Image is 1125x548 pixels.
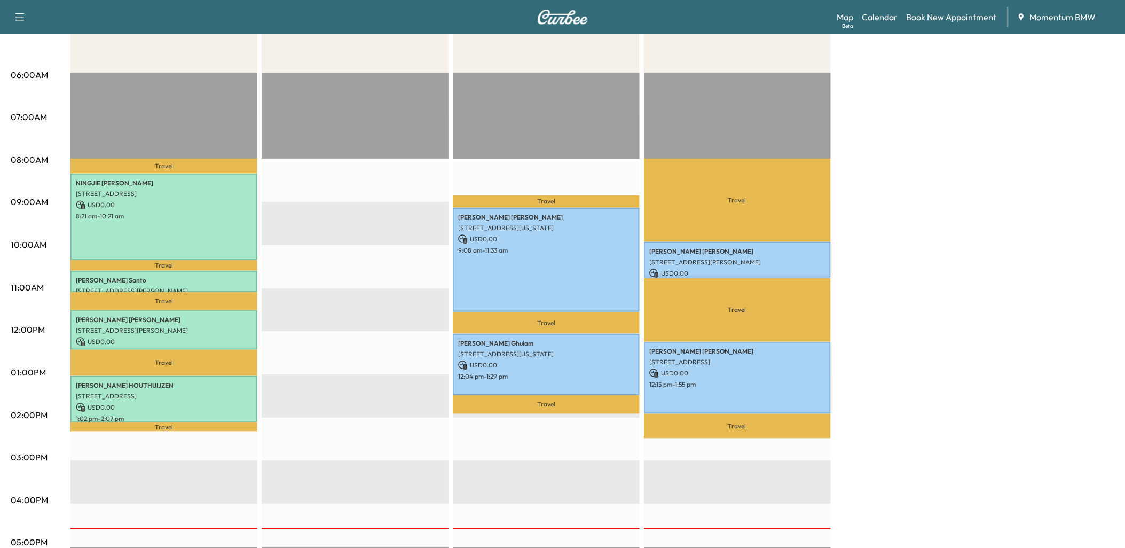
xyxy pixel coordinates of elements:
p: [STREET_ADDRESS] [76,190,252,198]
p: 03:00PM [11,451,48,464]
span: Momentum BMW [1030,11,1096,24]
p: Travel [644,159,831,242]
p: Travel [70,422,257,432]
div: Beta [843,22,854,30]
img: Curbee Logo [537,10,588,25]
p: [STREET_ADDRESS] [649,358,825,366]
p: NINGJIE [PERSON_NAME] [76,179,252,187]
p: Travel [453,312,640,334]
p: [PERSON_NAME] [PERSON_NAME] [649,247,825,256]
p: [STREET_ADDRESS][US_STATE] [458,350,634,358]
p: 08:00AM [11,153,48,166]
p: USD 0.00 [649,369,825,378]
a: Calendar [862,11,898,24]
p: 1:02 pm - 2:07 pm [76,414,252,423]
p: [PERSON_NAME] [PERSON_NAME] [458,213,634,222]
p: 07:00AM [11,111,47,123]
p: USD 0.00 [458,361,634,370]
p: [STREET_ADDRESS][PERSON_NAME] [76,287,252,295]
p: [PERSON_NAME] Santo [76,276,252,285]
p: 01:00PM [11,366,46,379]
a: Book New Appointment [907,11,997,24]
p: [STREET_ADDRESS][PERSON_NAME] [76,326,252,335]
p: [PERSON_NAME] [PERSON_NAME] [76,316,252,324]
p: Travel [453,195,640,208]
p: 8:21 am - 10:21 am [76,212,252,221]
p: [PERSON_NAME] HOUTHUIJZEN [76,381,252,390]
p: 11:00AM [11,281,44,294]
p: USD 0.00 [76,337,252,347]
p: 12:15 pm - 1:55 pm [649,380,825,389]
p: Travel [70,159,257,174]
p: [STREET_ADDRESS][US_STATE] [458,224,634,232]
p: 09:00AM [11,195,48,208]
p: USD 0.00 [458,234,634,244]
p: 12:00PM [11,323,45,336]
p: Travel [70,260,257,271]
a: MapBeta [837,11,854,24]
p: 10:00AM [11,238,46,251]
p: 02:00PM [11,409,48,421]
p: USD 0.00 [649,269,825,278]
p: Travel [644,278,831,342]
p: Travel [70,292,257,310]
p: Travel [644,414,831,439]
p: [STREET_ADDRESS] [76,392,252,401]
p: 9:08 am - 11:33 am [458,246,634,255]
p: 04:00PM [11,494,48,506]
p: USD 0.00 [76,403,252,412]
p: 11:31 am - 12:26 pm [76,349,252,357]
p: Travel [453,395,640,414]
p: [PERSON_NAME] [PERSON_NAME] [649,347,825,356]
p: 12:04 pm - 1:29 pm [458,372,634,381]
p: [STREET_ADDRESS][PERSON_NAME] [649,258,825,267]
p: USD 0.00 [76,200,252,210]
p: Travel [70,350,257,375]
p: 06:00AM [11,68,48,81]
p: [PERSON_NAME] Ghulam [458,339,634,348]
